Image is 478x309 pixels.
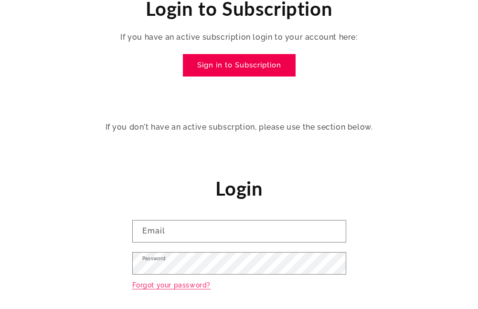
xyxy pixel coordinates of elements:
a: Forgot your password? [132,279,211,291]
p: If you don't have an active subscrption, please use the section below. [53,121,425,134]
p: If you have an active subscription login to your account here: [53,31,425,44]
a: Sign in to Subscription [183,54,296,77]
h1: Login [132,176,346,201]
